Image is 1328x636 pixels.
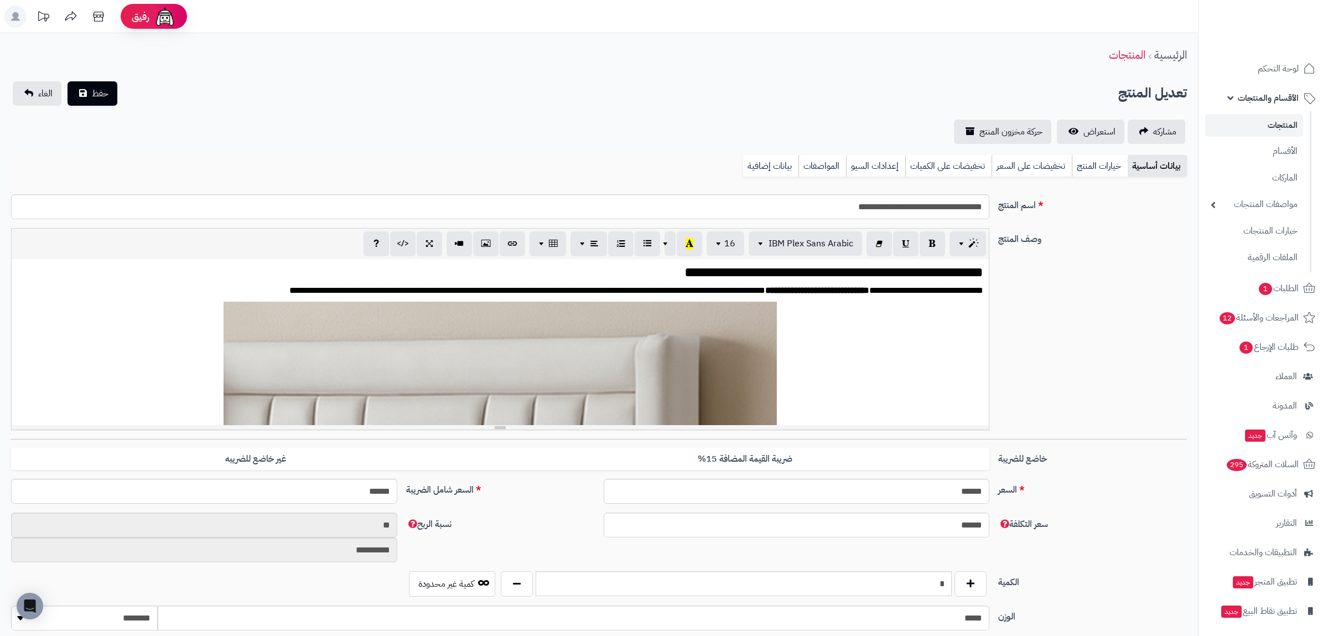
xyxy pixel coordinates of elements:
a: أدوات التسويق [1205,480,1321,507]
img: ai-face.png [154,6,176,28]
a: الماركات [1205,166,1303,190]
span: المدونة [1273,398,1297,413]
label: ضريبة القيمة المضافة 15% [500,448,989,470]
a: تطبيق المتجرجديد [1205,568,1321,595]
span: حركة مخزون المنتج [979,125,1042,138]
a: التقارير [1205,510,1321,536]
label: السعر شامل الضريبة [402,479,599,497]
a: السلات المتروكة295 [1205,451,1321,478]
a: التطبيقات والخدمات [1205,539,1321,566]
span: IBM Plex Sans Arabic [769,237,853,250]
a: إعدادات السيو [846,155,905,177]
a: تطبيق نقاط البيعجديد [1205,598,1321,624]
a: وآتس آبجديد [1205,422,1321,448]
button: IBM Plex Sans Arabic [749,231,862,256]
span: 1 [1239,341,1253,354]
h2: تعديل المنتج [1118,82,1187,105]
span: الطلبات [1258,281,1299,296]
div: Open Intercom Messenger [17,593,43,619]
span: التقارير [1276,515,1297,531]
a: حركة مخزون المنتج [954,120,1051,144]
span: وآتس آب [1244,427,1297,443]
img: logo-2.png [1253,19,1317,42]
span: السلات المتروكة [1226,457,1299,472]
a: الأقسام [1205,139,1303,163]
span: حفظ [92,87,108,100]
span: 295 [1226,458,1247,472]
a: استعراض [1057,120,1124,144]
label: السعر [994,479,1191,497]
label: الوزن [994,606,1191,623]
span: الغاء [38,87,53,100]
span: التطبيقات والخدمات [1230,545,1297,560]
a: مواصفات المنتجات [1205,193,1303,216]
a: الغاء [13,81,61,106]
span: استعراض [1083,125,1116,138]
span: المراجعات والأسئلة [1218,310,1299,325]
a: مشاركه [1128,120,1185,144]
span: 12 [1219,312,1236,325]
a: المدونة [1205,392,1321,419]
label: وصف المنتج [994,228,1191,246]
label: خاضع للضريبة [994,448,1191,466]
span: جديد [1245,430,1265,442]
span: العملاء [1275,369,1297,384]
a: المواصفات [798,155,846,177]
span: رفيق [132,10,149,23]
a: تخفيضات على السعر [992,155,1072,177]
span: سعر التكلفة [998,518,1048,531]
span: جديد [1221,606,1242,618]
span: نسبة الربح [406,518,452,531]
a: المنتجات [1109,46,1145,63]
span: تطبيق نقاط البيع [1220,603,1297,619]
a: طلبات الإرجاع1 [1205,334,1321,360]
a: الطلبات1 [1205,275,1321,302]
a: خيارات المنتجات [1205,219,1303,243]
span: 1 [1258,282,1273,296]
a: بيانات أساسية [1128,155,1187,177]
label: غير خاضع للضريبه [11,448,500,470]
a: العملاء [1205,363,1321,390]
a: الملفات الرقمية [1205,246,1303,270]
span: طلبات الإرجاع [1238,339,1299,355]
label: الكمية [994,571,1191,589]
a: المراجعات والأسئلة12 [1205,304,1321,331]
a: بيانات إضافية [743,155,798,177]
span: جديد [1233,576,1253,588]
a: المنتجات [1205,114,1303,137]
span: مشاركه [1153,125,1176,138]
a: لوحة التحكم [1205,55,1321,82]
a: تخفيضات على الكميات [905,155,992,177]
span: 16 [724,237,735,250]
span: أدوات التسويق [1249,486,1297,501]
a: تحديثات المنصة [29,6,57,30]
label: اسم المنتج [994,194,1191,212]
button: حفظ [68,81,117,106]
span: تطبيق المتجر [1232,574,1297,590]
span: الأقسام والمنتجات [1238,90,1299,106]
a: الرئيسية [1154,46,1187,63]
a: خيارات المنتج [1072,155,1128,177]
span: لوحة التحكم [1258,61,1299,76]
button: 16 [707,231,744,256]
